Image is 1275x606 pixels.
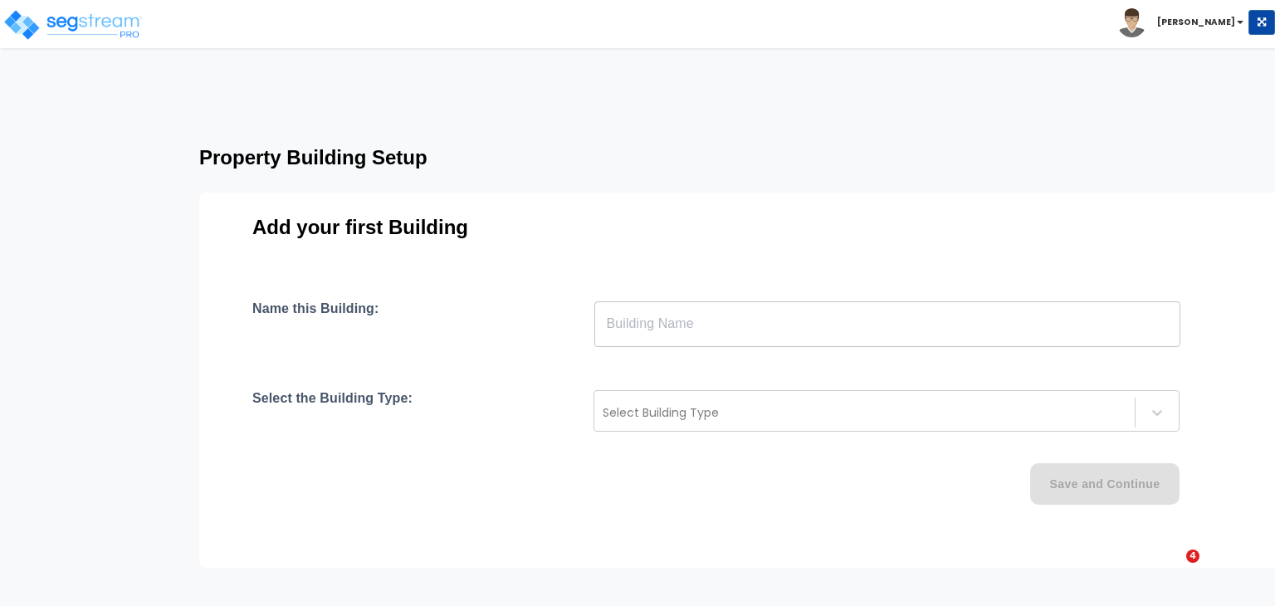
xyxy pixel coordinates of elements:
[594,301,1180,347] input: Building Name
[252,216,1229,239] h3: Add your first Building
[1157,16,1235,28] b: [PERSON_NAME]
[1186,550,1199,563] span: 4
[1152,550,1192,589] iframe: Intercom live chat
[252,390,413,432] h4: Select the Building Type:
[2,8,144,42] img: logo_pro_r.png
[1117,8,1146,37] img: avatar.png
[252,301,379,347] h4: Name this Building:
